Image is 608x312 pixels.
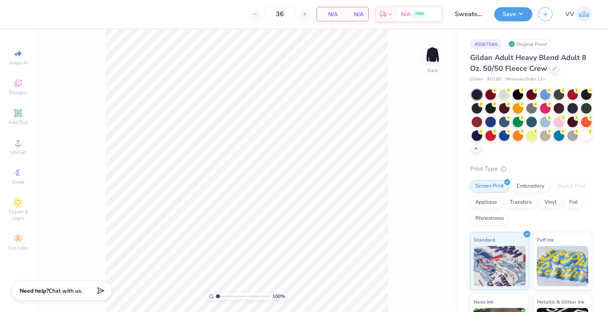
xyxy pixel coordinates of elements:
[415,11,424,17] span: FREE
[470,53,586,73] span: Gildan Adult Heavy Blend Adult 8 Oz. 50/50 Fleece Crew
[565,6,592,22] a: VV
[552,180,591,192] div: Digital Print
[322,10,338,19] span: N/A
[564,196,583,209] div: Foil
[539,196,562,209] div: Vinyl
[49,287,82,295] span: Chat with us.
[8,245,28,251] span: Decorate
[425,47,441,63] img: Back
[470,76,483,83] span: Gildan
[470,196,502,209] div: Applique
[505,196,537,209] div: Transfers
[470,164,592,174] div: Print Type
[347,10,364,19] span: N/A
[505,76,546,83] span: Minimum Order: 12 +
[272,293,285,300] span: 100 %
[449,6,488,22] input: Untitled Design
[474,236,495,244] span: Standard
[427,67,438,74] div: Back
[474,246,526,286] img: Standard
[264,7,296,21] input: – –
[565,10,574,19] span: VV
[537,298,584,306] span: Metallic & Glitter Ink
[401,10,411,19] span: N/A
[10,149,26,155] span: Upload
[4,209,32,221] span: Clipart & logos
[12,179,25,185] span: Greek
[511,180,550,192] div: Embroidery
[470,213,509,225] div: Rhinestones
[487,76,501,83] span: # G180
[506,39,551,49] div: Original Proof
[470,39,502,49] div: # 506704A
[20,287,49,295] strong: Need help?
[474,298,493,306] span: Neon Ink
[537,236,554,244] span: Puff Ink
[576,6,592,22] img: Via Villanueva
[470,180,509,192] div: Screen Print
[8,119,28,126] span: Add Text
[494,7,532,21] button: Save
[9,89,27,96] span: Designs
[537,246,589,286] img: Puff Ink
[9,60,28,66] span: Image AI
